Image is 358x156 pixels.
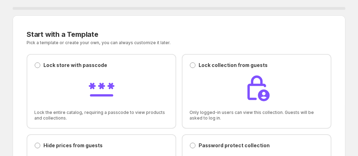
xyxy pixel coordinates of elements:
[43,142,103,149] p: Hide prices from guests
[190,110,324,121] span: Only logged-in users can view this collection. Guests will be asked to log in.
[27,40,248,46] p: Pick a template or create your own, you can always customize it later.
[88,74,116,102] img: Lock store with passcode
[27,30,98,39] span: Start with a Template
[243,74,271,102] img: Lock collection from guests
[199,142,270,149] p: Password protect collection
[43,62,107,69] p: Lock store with passcode
[34,110,168,121] span: Lock the entire catalog, requiring a passcode to view products and collections.
[199,62,268,69] p: Lock collection from guests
